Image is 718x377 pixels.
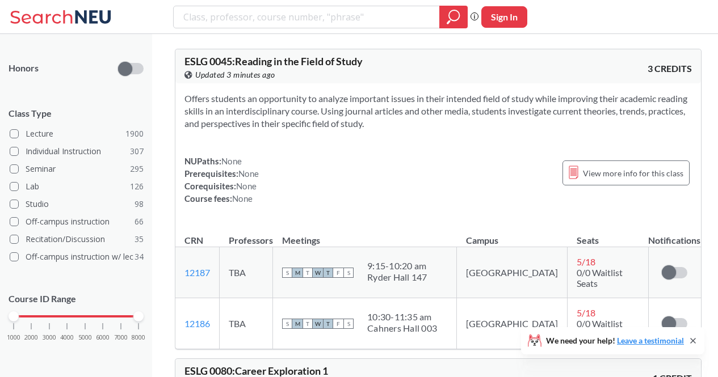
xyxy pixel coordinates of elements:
[114,334,128,341] span: 7000
[333,319,343,329] span: F
[481,6,527,28] button: Sign In
[7,334,20,341] span: 1000
[323,319,333,329] span: T
[184,267,210,278] a: 12187
[96,334,110,341] span: 6000
[43,334,56,341] span: 3000
[10,197,144,211] label: Studio
[648,223,701,247] th: Notifications
[648,62,692,75] span: 3 CREDITS
[232,193,253,204] span: None
[292,319,303,329] span: M
[577,318,623,340] span: 0/0 Waitlist Seats
[367,260,427,272] div: 9:15 - 10:20 am
[447,9,460,25] svg: magnifying glass
[9,293,144,306] p: Course ID Range
[184,365,328,377] span: ESLG 0080 : Career Exploration 1
[195,69,275,81] span: Updated 3 minutes ago
[577,256,595,267] span: 5 / 18
[333,268,343,278] span: F
[343,268,354,278] span: S
[221,156,242,166] span: None
[10,232,144,247] label: Recitation/Discussion
[78,334,92,341] span: 5000
[220,247,273,298] td: TBA
[313,319,323,329] span: W
[303,319,313,329] span: T
[583,166,683,180] span: View more info for this class
[457,223,568,247] th: Campus
[282,268,292,278] span: S
[303,268,313,278] span: T
[24,334,38,341] span: 2000
[135,251,144,263] span: 34
[184,318,210,329] a: 12186
[125,128,144,140] span: 1900
[10,162,144,176] label: Seminar
[135,233,144,245] span: 35
[10,179,144,194] label: Lab
[9,107,144,120] span: Class Type
[130,163,144,175] span: 295
[282,319,292,329] span: S
[457,298,568,349] td: [GEOGRAPHIC_DATA]
[220,223,273,247] th: Professors
[184,155,259,205] div: NUPaths: Prerequisites: Corequisites: Course fees:
[577,307,595,318] span: 5 / 18
[236,181,257,191] span: None
[367,272,427,283] div: Ryder Hall 147
[568,223,649,247] th: Seats
[238,168,259,179] span: None
[10,214,144,229] label: Off-campus instruction
[182,7,431,27] input: Class, professor, course number, "phrase"
[184,234,203,247] div: CRN
[184,92,692,130] section: Offers students an opportunity to analyze important issues in their intended field of study while...
[617,336,684,345] a: Leave a testimonial
[273,223,457,247] th: Meetings
[135,198,144,210] span: 98
[367,323,437,334] div: Cahners Hall 003
[323,268,333,278] span: T
[457,247,568,298] td: [GEOGRAPHIC_DATA]
[135,215,144,228] span: 66
[10,144,144,159] label: Individual Instruction
[184,55,363,67] span: ESLG 0045 : Reading in the Field of Study
[546,337,684,345] span: We need your help!
[313,268,323,278] span: W
[10,249,144,264] label: Off-campus instruction w/ lec
[132,334,145,341] span: 8000
[577,267,623,289] span: 0/0 Waitlist Seats
[130,145,144,158] span: 307
[292,268,303,278] span: M
[60,334,74,341] span: 4000
[220,298,273,349] td: TBA
[130,180,144,193] span: 126
[343,319,354,329] span: S
[439,6,468,28] div: magnifying glass
[367,311,437,323] div: 10:30 - 11:35 am
[10,126,144,141] label: Lecture
[9,62,39,75] p: Honors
